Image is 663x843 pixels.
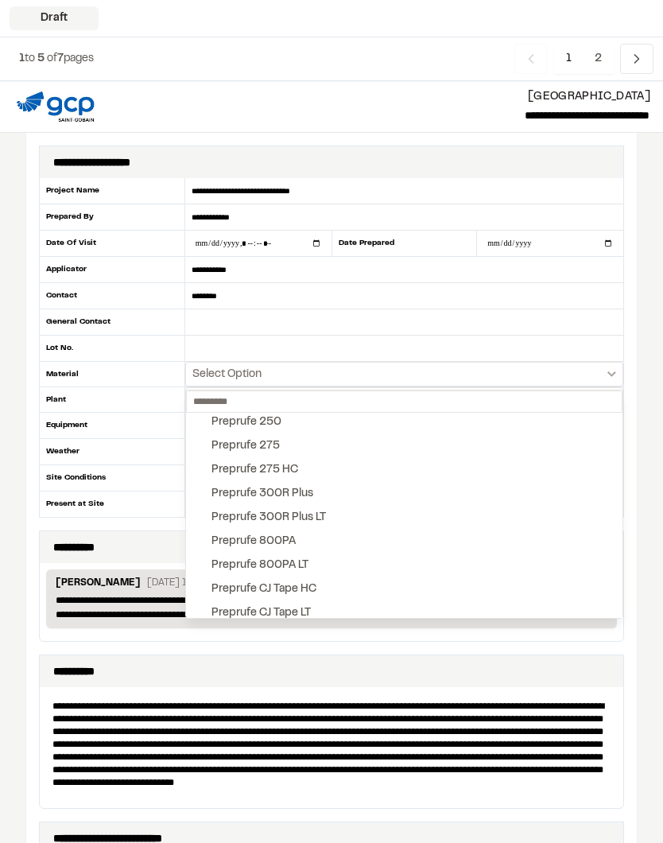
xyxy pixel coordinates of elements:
div: Preprufe CJ Tape HC [211,581,316,598]
button: Preprufe 300R Plus [186,482,622,506]
button: Preprufe CJ Tape LT [186,601,622,625]
button: Preprufe 800PA [186,530,622,554]
button: Preprufe 250 [186,410,622,434]
div: Preprufe 800PA [211,533,296,550]
div: Preprufe 300R Plus LT [211,509,326,526]
div: Preprufe CJ Tape LT [211,604,311,622]
div: Preprufe 250 [211,414,281,431]
div: Preprufe 275 [211,437,280,455]
div: Preprufe 275 HC [211,461,298,479]
div: Preprufe 300R Plus [211,485,313,503]
div: Preprufe 800PA LT [211,557,308,574]
button: Preprufe 275 HC [186,458,622,482]
button: Preprufe 275 [186,434,622,458]
button: Preprufe 800PA LT [186,554,622,577]
button: Preprufe CJ Tape HC [186,577,622,601]
button: Preprufe 300R Plus LT [186,506,622,530]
